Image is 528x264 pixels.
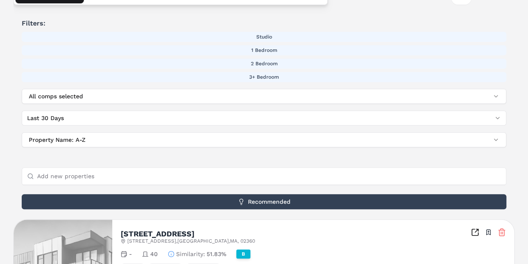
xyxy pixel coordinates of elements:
button: 2 Bedroom [22,59,506,69]
span: - [129,250,132,258]
span: 40 [150,250,158,258]
a: Inspect Comparables [471,228,479,236]
h2: [STREET_ADDRESS] [121,230,195,238]
button: 3+ Bedroom [22,72,506,82]
button: 1 Bedroom [22,45,506,55]
span: [STREET_ADDRESS] , [GEOGRAPHIC_DATA] , MA , 02360 [127,238,255,244]
button: Recommended [22,194,506,209]
button: Property Name: A-Z [22,132,506,147]
button: All comps selected [22,89,506,104]
input: Add new properties [37,168,501,185]
div: B [236,249,250,259]
button: Studio [22,32,506,42]
span: Filters: [22,18,506,28]
span: Similarity : [176,250,205,258]
span: 51.83% [207,250,226,258]
button: Similarity:51.83% [168,250,226,258]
